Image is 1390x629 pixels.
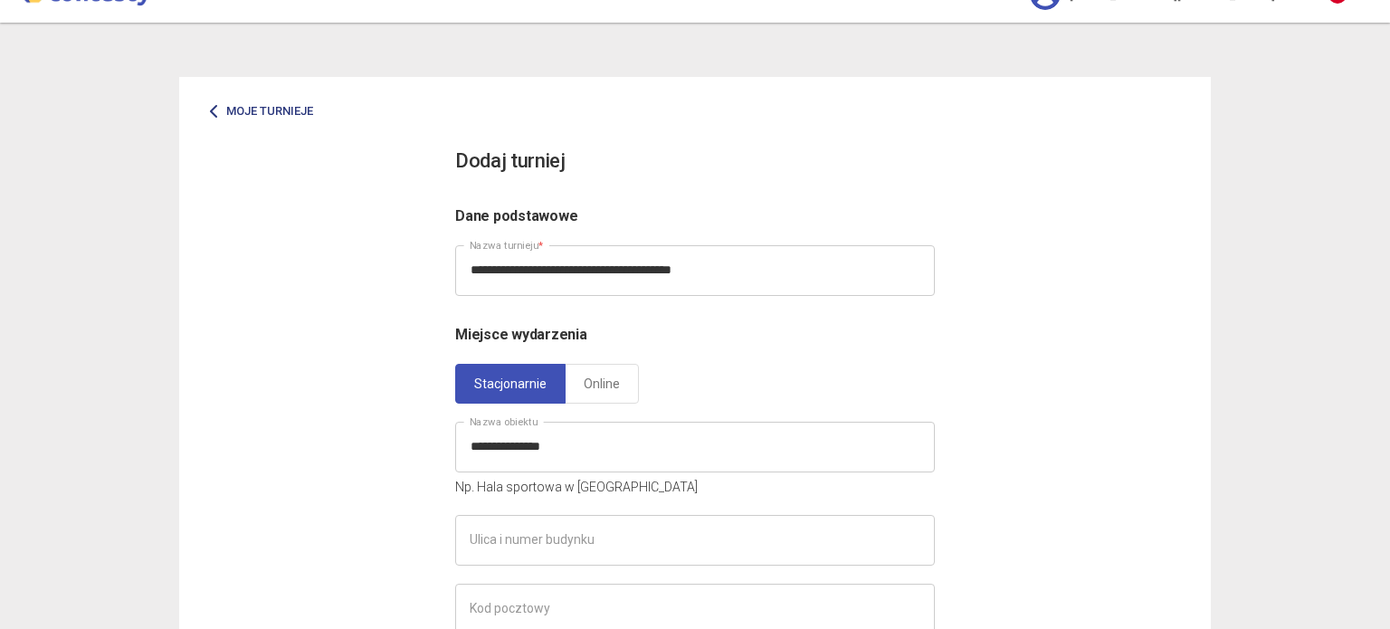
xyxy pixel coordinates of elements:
[455,146,935,177] app-title: new-competition.title
[197,95,327,128] a: Moje turnieje
[455,477,935,497] p: Np. Hala sportowa w [GEOGRAPHIC_DATA]
[455,326,587,343] span: Miejsce wydarzenia
[455,146,566,177] h3: Dodaj turniej
[455,207,577,224] span: Dane podstawowe
[565,364,639,404] a: Online
[455,364,566,404] a: Stacjonarnie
